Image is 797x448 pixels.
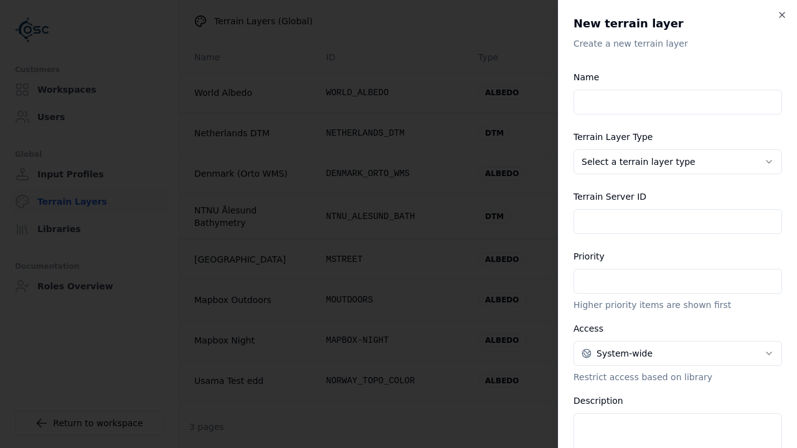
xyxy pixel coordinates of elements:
h2: New terrain layer [573,15,782,32]
label: Access [573,324,603,334]
label: Priority [573,251,605,261]
p: Create a new terrain layer [573,37,782,50]
label: Terrain Server ID [573,192,646,202]
label: Terrain Layer Type [573,132,653,142]
p: Higher priority items are shown first [573,299,782,311]
label: Name [573,72,599,82]
p: Restrict access based on library [573,371,782,383]
label: Description [573,396,623,406]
